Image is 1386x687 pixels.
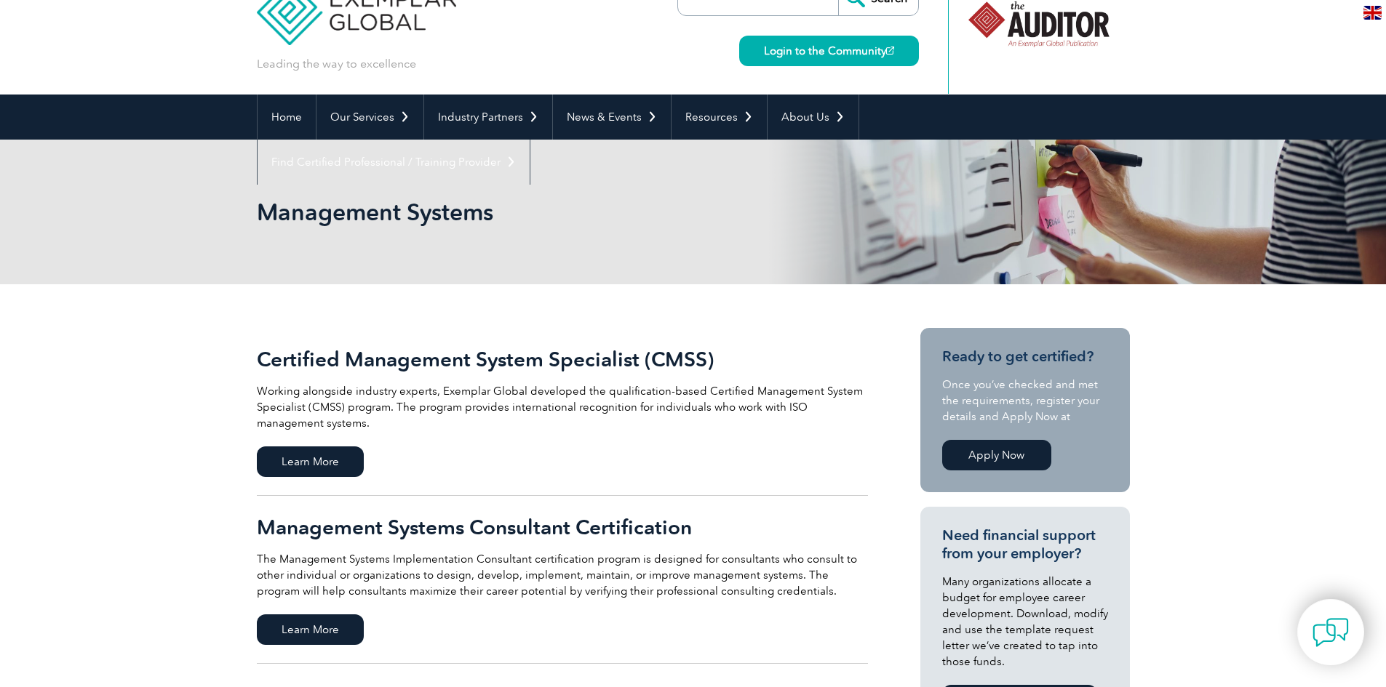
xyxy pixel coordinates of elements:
[257,515,868,539] h2: Management Systems Consultant Certification
[942,574,1108,670] p: Many organizations allocate a budget for employee career development. Download, modify and use th...
[942,377,1108,425] p: Once you’ve checked and met the requirements, register your details and Apply Now at
[942,347,1108,366] h3: Ready to get certified?
[257,198,816,226] h1: Management Systems
[257,383,868,431] p: Working alongside industry experts, Exemplar Global developed the qualification-based Certified M...
[258,95,316,140] a: Home
[257,551,868,599] p: The Management Systems Implementation Consultant certification program is designed for consultant...
[257,614,364,645] span: Learn More
[886,47,894,55] img: open_square.png
[257,496,868,664] a: Management Systems Consultant Certification The Management Systems Implementation Consultant cert...
[258,140,530,185] a: Find Certified Professional / Training Provider
[739,36,919,66] a: Login to the Community
[942,526,1108,563] h3: Need financial support from your employer?
[257,347,868,371] h2: Certified Management System Specialist (CMSS)
[942,440,1051,470] a: Apply Now
[553,95,671,140] a: News & Events
[316,95,423,140] a: Our Services
[768,95,859,140] a: About Us
[672,95,767,140] a: Resources
[257,56,416,72] p: Leading the way to excellence
[424,95,552,140] a: Industry Partners
[1363,6,1382,20] img: en
[257,328,868,496] a: Certified Management System Specialist (CMSS) Working alongside industry experts, Exemplar Global...
[257,446,364,477] span: Learn More
[1313,614,1349,651] img: contact-chat.png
